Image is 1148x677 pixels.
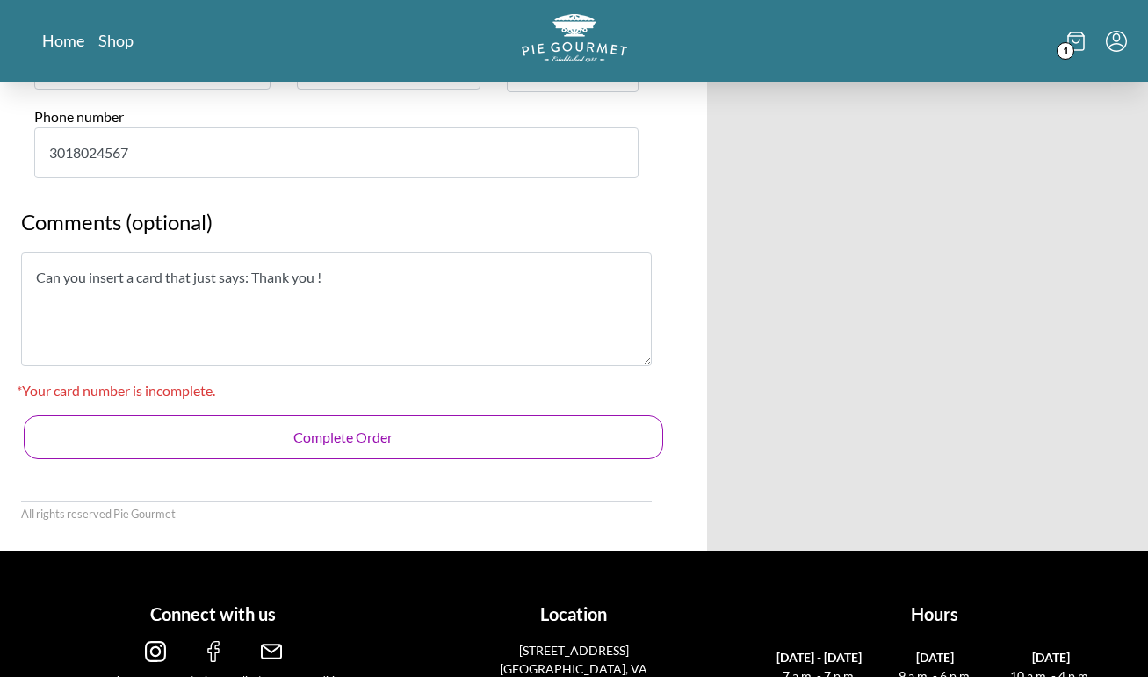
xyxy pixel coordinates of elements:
[145,641,166,662] img: instagram
[34,127,639,178] input: Phone number
[21,206,652,252] h2: Comments (optional)
[203,648,224,665] a: facebook
[401,601,747,627] h1: Location
[769,648,870,666] span: [DATE] - [DATE]
[487,641,661,659] p: [STREET_ADDRESS]
[34,108,124,125] label: Phone number
[1106,31,1127,52] button: Menu
[17,380,656,401] p: * Your card number is incomplete.
[261,648,282,665] a: email
[1000,648,1101,666] span: [DATE]
[42,30,84,51] a: Home
[261,641,282,662] img: email
[24,415,663,459] button: Complete Order
[98,30,134,51] a: Shop
[145,648,166,665] a: instagram
[522,14,627,62] img: logo
[762,601,1108,627] h1: Hours
[1057,42,1074,60] span: 1
[40,601,387,627] h1: Connect with us
[21,506,176,522] li: All rights reserved Pie Gourmet
[21,252,652,366] textarea: Can you insert a card that just says: Thank you !
[884,648,986,666] span: [DATE]
[203,641,224,662] img: facebook
[522,14,627,68] a: Logo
